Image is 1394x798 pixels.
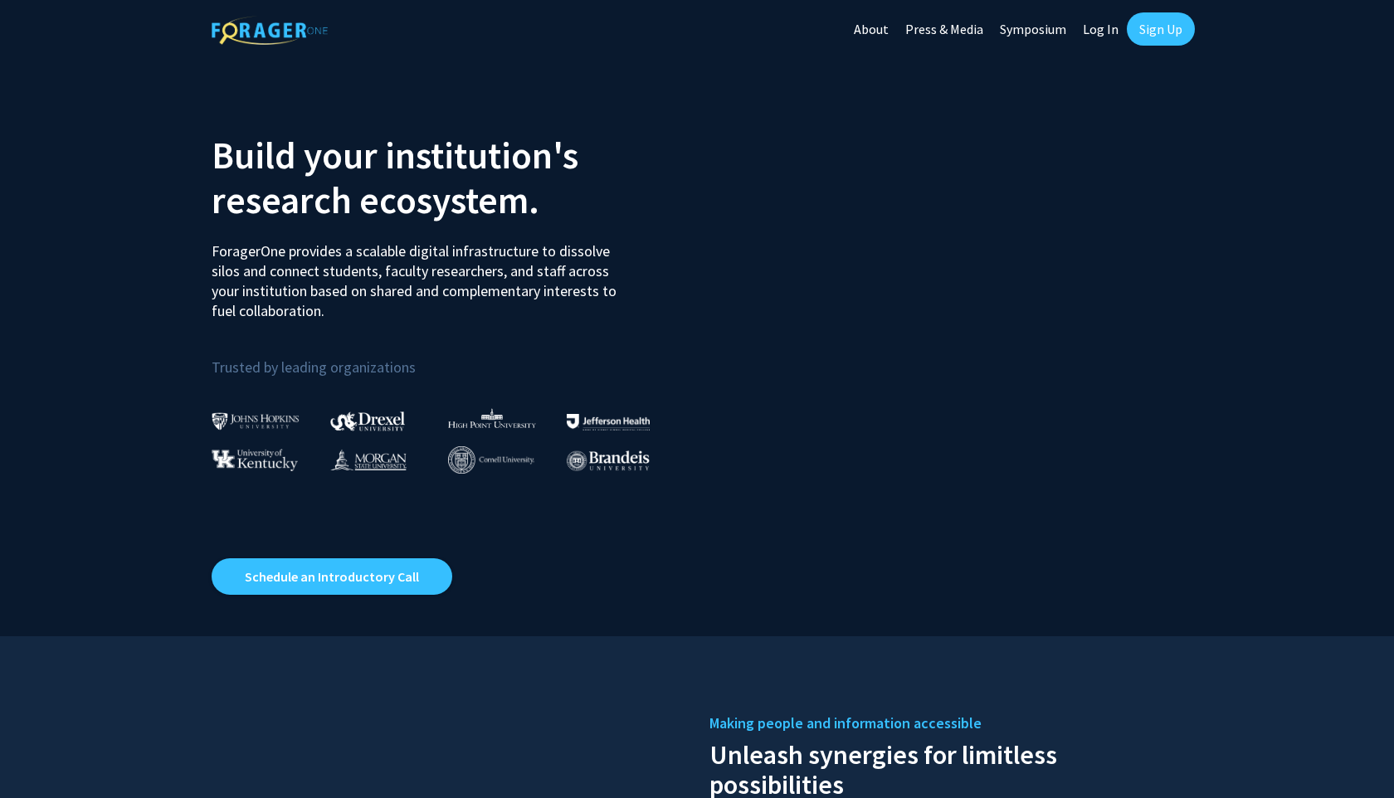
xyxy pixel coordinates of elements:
[212,334,685,380] p: Trusted by leading organizations
[212,449,298,471] img: University of Kentucky
[212,229,628,321] p: ForagerOne provides a scalable digital infrastructure to dissolve silos and connect students, fac...
[448,446,534,474] img: Cornell University
[330,411,405,431] img: Drexel University
[1127,12,1195,46] a: Sign Up
[448,408,536,428] img: High Point University
[567,414,650,430] img: Thomas Jefferson University
[212,558,452,595] a: Opens in a new tab
[212,133,685,222] h2: Build your institution's research ecosystem.
[330,449,407,470] img: Morgan State University
[212,16,328,45] img: ForagerOne Logo
[567,450,650,471] img: Brandeis University
[709,711,1182,736] h5: Making people and information accessible
[212,412,300,430] img: Johns Hopkins University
